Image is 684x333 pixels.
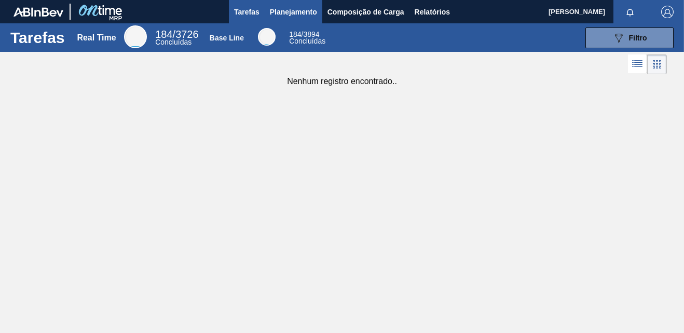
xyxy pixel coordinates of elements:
[155,30,198,46] div: Real Time
[289,30,301,38] span: 184
[155,29,172,40] span: 184
[124,25,147,48] div: Real Time
[10,32,65,44] h1: Tarefas
[13,7,63,17] img: TNhmsLtSVTkK8tSr43FrP2fwEKptu5GPRR3wAAAABJRU5ErkJggg==
[661,6,674,18] img: Logout
[289,31,325,45] div: Base Line
[613,5,647,19] button: Notificações
[234,6,259,18] span: Tarefas
[270,6,317,18] span: Planejamento
[628,54,647,74] div: Visão em Lista
[327,6,404,18] span: Composição de Carga
[289,30,319,38] span: / 3894
[415,6,450,18] span: Relatórios
[258,28,276,46] div: Base Line
[77,33,116,43] div: Real Time
[647,54,667,74] div: Visão em Cards
[155,38,191,46] span: Concluídas
[289,37,325,45] span: Concluídas
[210,34,244,42] div: Base Line
[155,29,198,40] span: / 3726
[629,34,647,42] span: Filtro
[585,27,674,48] button: Filtro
